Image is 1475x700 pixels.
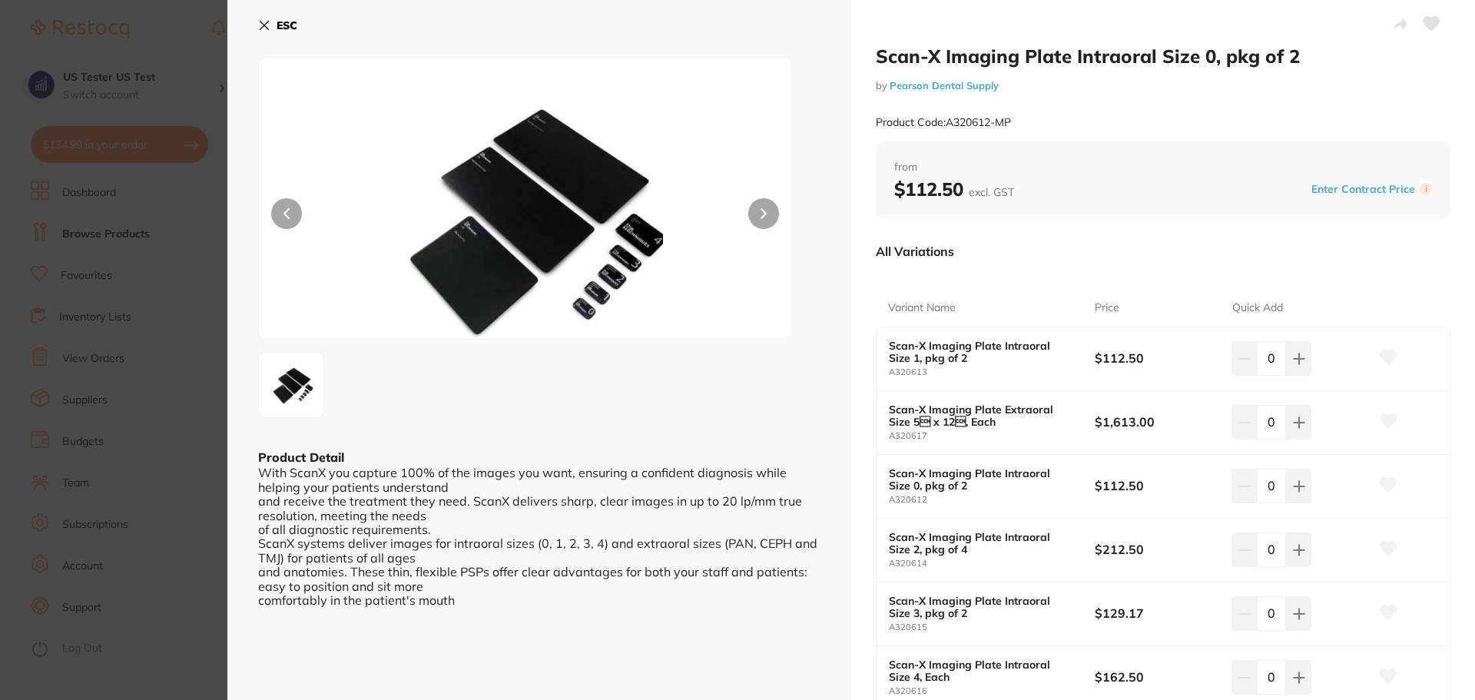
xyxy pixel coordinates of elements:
[876,244,954,259] p: All Variations
[1095,413,1218,430] b: $1,613.00
[277,18,297,32] b: ESC
[258,450,344,465] b: Product Detail
[366,96,685,339] img: MTIuSlBH
[258,466,820,607] div: With ScanX you capture 100% of the images you want, ensuring a confident diagnosis while helping ...
[258,12,297,38] button: ESC
[1095,300,1119,316] p: Price
[889,403,1074,428] b: Scan-X Imaging Plate Extraoral Size 5 x 12, Each
[1307,182,1420,197] button: Enter Contract Price
[890,79,999,91] a: Pearson Dental Supply
[1095,668,1218,685] b: $162.50
[1420,183,1432,195] label: i
[889,495,1095,505] small: A320612
[888,300,956,316] p: Variant Name
[1095,350,1218,367] b: $112.50
[264,360,319,410] img: MTIuSlBH
[1095,477,1218,494] b: $112.50
[889,622,1095,632] small: A320615
[1095,605,1218,622] b: $129.17
[889,595,1074,619] b: Scan-X Imaging Plate Intraoral Size 3, pkg of 2
[889,431,1095,441] small: A320617
[876,80,1450,91] small: by
[889,340,1074,364] b: Scan-X Imaging Plate Intraoral Size 1, pkg of 2
[889,467,1074,492] b: Scan-X Imaging Plate Intraoral Size 0, pkg of 2
[889,686,1095,696] small: A320616
[889,559,1095,569] small: A320614
[876,116,1011,129] small: Product Code: A320612-MP
[889,367,1095,377] small: A320613
[969,185,1014,199] span: excl. GST
[889,531,1074,556] b: Scan-X Imaging Plate Intraoral Size 2, pkg of 4
[1095,541,1218,558] b: $212.50
[894,177,1014,201] b: $112.50
[889,659,1074,683] b: Scan-X Imaging Plate Intraoral Size 4, Each
[894,160,1432,175] span: from
[876,45,1450,68] h2: Scan-X Imaging Plate Intraoral Size 0, pkg of 2
[1232,300,1283,316] p: Quick Add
